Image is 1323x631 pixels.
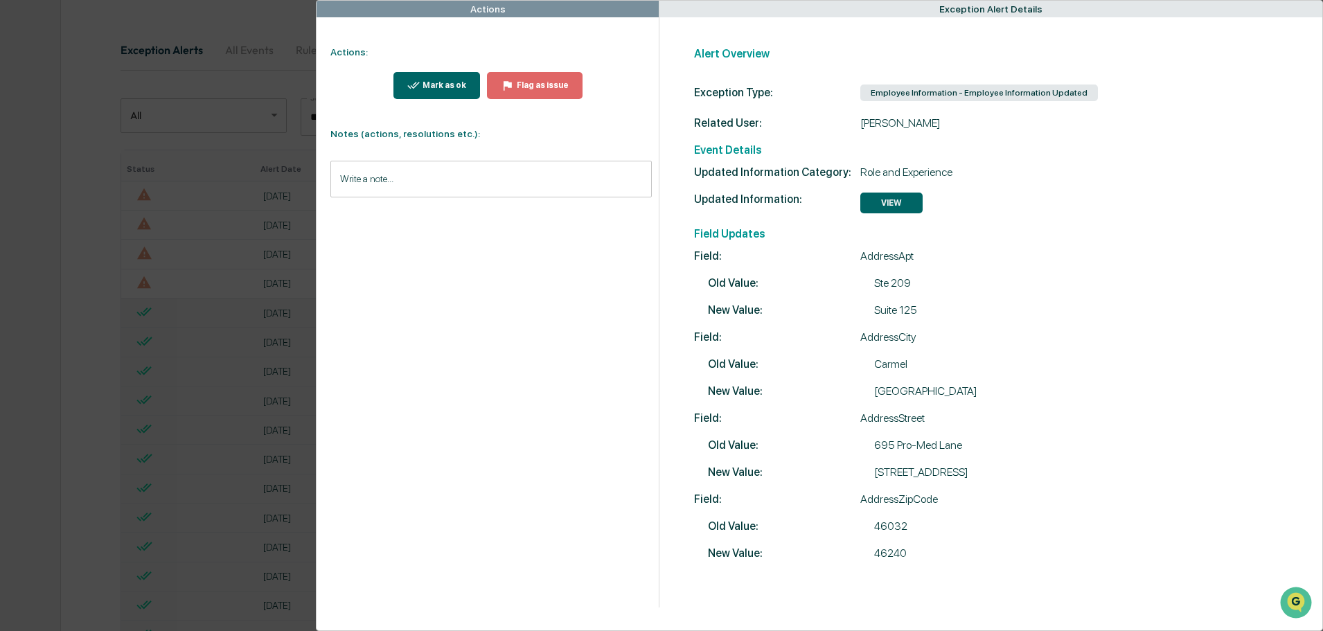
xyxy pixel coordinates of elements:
div: Role and Experience [694,166,1302,179]
span: Field: [694,411,860,425]
div: 46240 [708,546,1302,560]
div: Flag as issue [514,80,569,90]
iframe: Open customer support [1279,585,1316,623]
img: Tammy Steffen [14,213,36,235]
img: 8933085812038_c878075ebb4cc5468115_72.jpg [29,106,54,131]
div: AddressCity [694,330,1302,344]
div: We're available if you need us! [62,120,190,131]
button: VIEW [860,193,923,213]
button: See all [215,151,252,168]
div: 🔎 [14,311,25,322]
span: Old Value: [708,276,874,290]
div: Actions [470,3,506,15]
span: Attestations [114,283,172,297]
div: 695 Pro-Med Lane [708,438,1302,452]
a: 🖐️Preclearance [8,278,95,303]
a: 🗄️Attestations [95,278,177,303]
button: Flag as issue [487,72,583,99]
div: [STREET_ADDRESS] [708,465,1302,479]
span: [DATE] [123,226,151,237]
span: • [115,188,120,199]
strong: Notes (actions, resolutions etc.): [330,128,480,139]
span: Preclearance [28,283,89,297]
span: Old Value: [708,519,874,533]
button: Start new chat [236,110,252,127]
span: [PERSON_NAME] [43,188,112,199]
span: New Value: [708,303,874,317]
span: Field: [694,249,860,263]
div: AddressZipCode [694,492,1302,506]
h2: Alert Overview [694,47,1302,60]
span: Data Lookup [28,310,87,323]
span: Pylon [138,344,168,354]
span: • [115,226,120,237]
div: Mark as ok [420,80,466,90]
span: New Value: [708,465,874,479]
div: 46032 [708,519,1302,533]
button: Mark as ok [393,72,481,99]
div: Suite 125 [708,303,1302,317]
span: [DATE] [123,188,151,199]
div: AddressStreet [694,411,1302,425]
div: Exception Type: [694,86,860,99]
span: [PERSON_NAME] [43,226,112,237]
div: Carmel [708,357,1302,371]
a: Powered byPylon [98,343,168,354]
h2: Event Details [694,143,1302,157]
span: Updated Information: [694,193,860,206]
span: New Value: [708,384,874,398]
div: Exception Alert Details [939,3,1042,15]
span: Field: [694,330,860,344]
div: 🗄️ [100,285,112,296]
div: Start new chat [62,106,227,120]
h2: Field Updates [694,227,1302,240]
div: Employee Information - Employee Information Updated [860,85,1098,101]
img: Tammy Steffen [14,175,36,197]
div: [GEOGRAPHIC_DATA] [708,384,1302,398]
span: Field: [694,492,860,506]
span: Related User: [694,116,860,130]
div: Past conversations [14,154,93,165]
strong: Actions: [330,46,368,57]
span: New Value: [708,546,874,560]
p: How can we help? [14,29,252,51]
div: AddressApt [694,249,1302,263]
a: 🔎Data Lookup [8,304,93,329]
div: [PERSON_NAME] [694,116,1302,130]
div: 🖐️ [14,285,25,296]
img: 1746055101610-c473b297-6a78-478c-a979-82029cc54cd1 [14,106,39,131]
span: Old Value: [708,357,874,371]
div: Ste 209 [708,276,1302,290]
span: Updated Information Category: [694,166,860,179]
span: Old Value: [708,438,874,452]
